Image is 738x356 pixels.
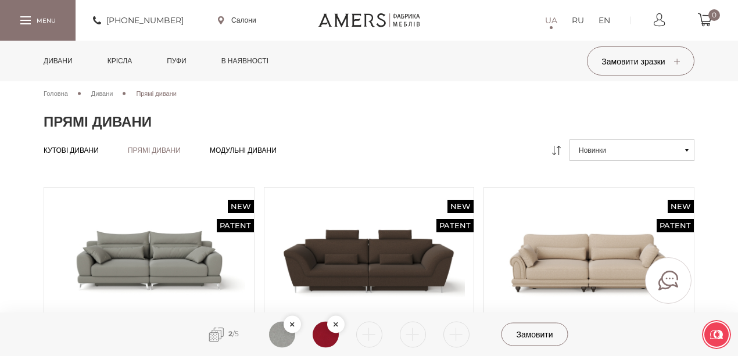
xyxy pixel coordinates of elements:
[53,196,245,356] a: New Patent Прямий диван ВІККІ Прямий диван ВІККІ Прямий диван ВІККІ від49 680грн
[35,41,81,81] a: Дивани
[217,219,254,232] span: Patent
[601,56,679,67] span: Замовити зразки
[708,9,720,21] span: 0
[599,13,610,27] a: EN
[447,200,474,213] span: New
[91,89,113,98] span: Дивани
[569,139,694,161] button: Новинки
[668,200,694,213] span: New
[218,15,256,26] a: Салони
[273,196,465,356] a: New Patent Прямий Диван Грейсі Прямий Диван Грейсі Прямий [PERSON_NAME] від45 970грн
[657,219,694,232] span: Patent
[44,146,99,155] a: Кутові дивани
[158,41,195,81] a: Пуфи
[436,219,474,232] span: Patent
[213,41,277,81] a: в наявності
[44,89,68,98] span: Головна
[91,88,113,99] a: Дивани
[269,321,295,347] img: 1576664823.jpg
[587,46,694,75] button: Замовити зразки
[44,113,694,131] h1: Прямі дивани
[93,13,184,27] a: [PHONE_NUMBER]
[502,323,568,346] span: Замовити
[44,88,68,99] a: Головна
[572,13,584,27] a: RU
[99,41,141,81] a: Крісла
[501,323,568,346] button: Замовити
[493,196,685,356] a: New Patent Прямий диван ГОЛДІ Прямий диван ГОЛДІ Прямий диван ГОЛДІ від50 770грн
[313,321,339,347] img: 1576662562.jpg
[228,200,254,213] span: New
[210,146,277,155] a: Модульні дивани
[545,13,557,27] a: UA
